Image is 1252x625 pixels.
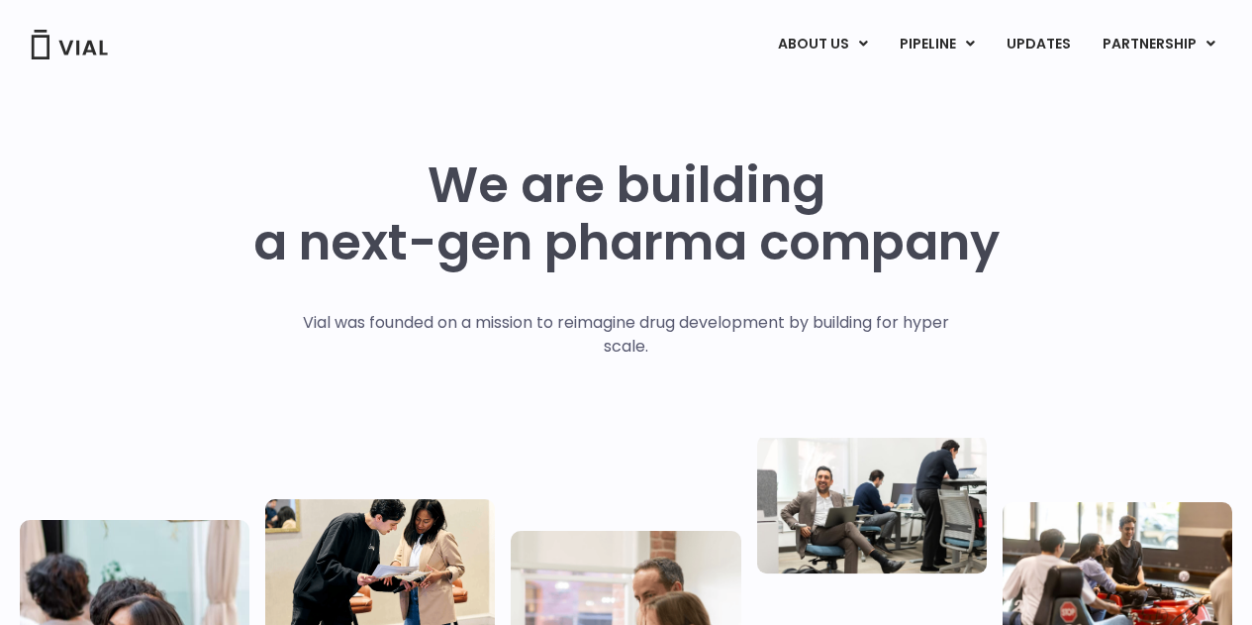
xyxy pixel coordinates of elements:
a: PARTNERSHIPMenu Toggle [1087,28,1231,61]
h1: We are building a next-gen pharma company [253,156,1000,271]
a: ABOUT USMenu Toggle [762,28,883,61]
p: Vial was founded on a mission to reimagine drug development by building for hyper scale. [282,311,970,359]
img: Three people working in an office [757,435,987,573]
img: Vial Logo [30,30,109,59]
a: PIPELINEMenu Toggle [884,28,990,61]
a: UPDATES [991,28,1086,61]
